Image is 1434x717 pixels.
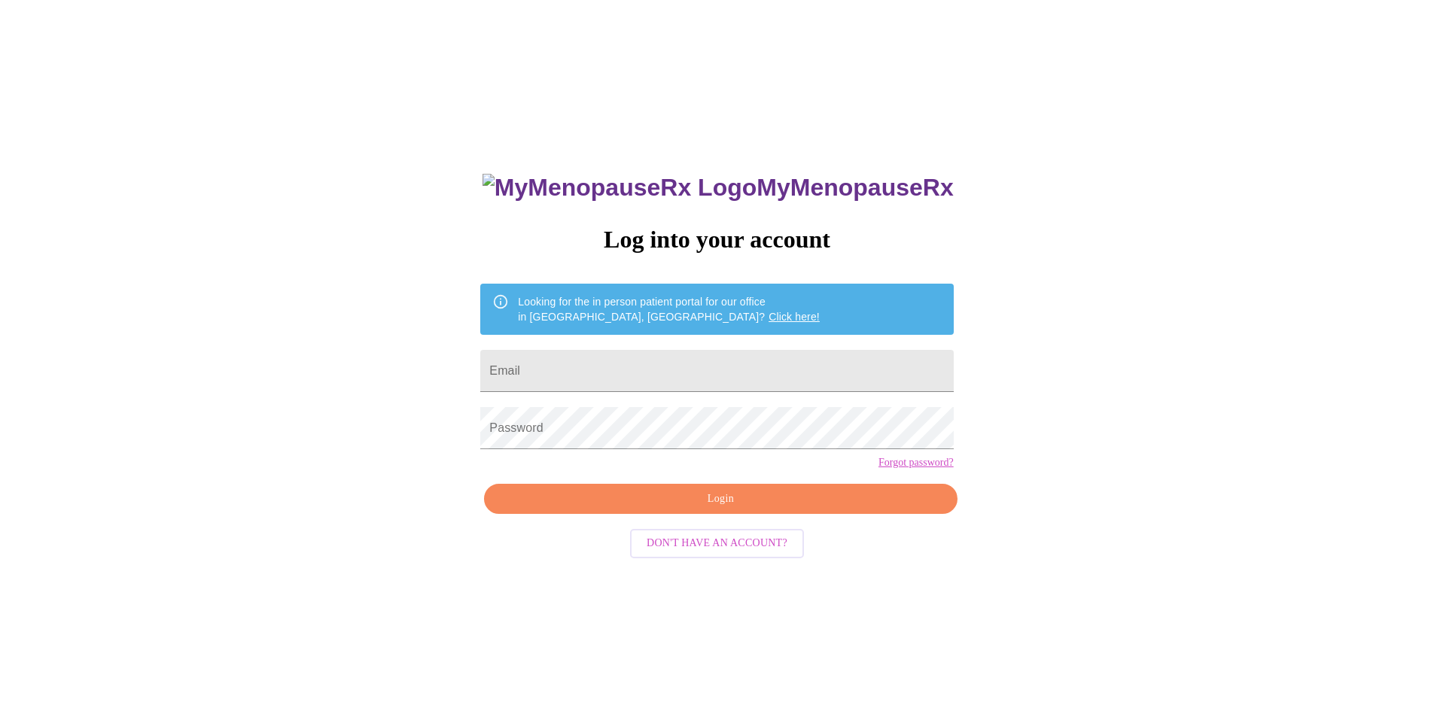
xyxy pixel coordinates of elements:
span: Don't have an account? [647,534,787,553]
a: Don't have an account? [626,536,808,548]
img: MyMenopauseRx Logo [483,174,757,202]
h3: Log into your account [480,226,953,254]
div: Looking for the in person patient portal for our office in [GEOGRAPHIC_DATA], [GEOGRAPHIC_DATA]? [518,288,820,330]
button: Login [484,484,957,515]
a: Click here! [769,311,820,323]
h3: MyMenopauseRx [483,174,954,202]
span: Login [501,490,939,509]
a: Forgot password? [878,457,954,469]
button: Don't have an account? [630,529,804,558]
